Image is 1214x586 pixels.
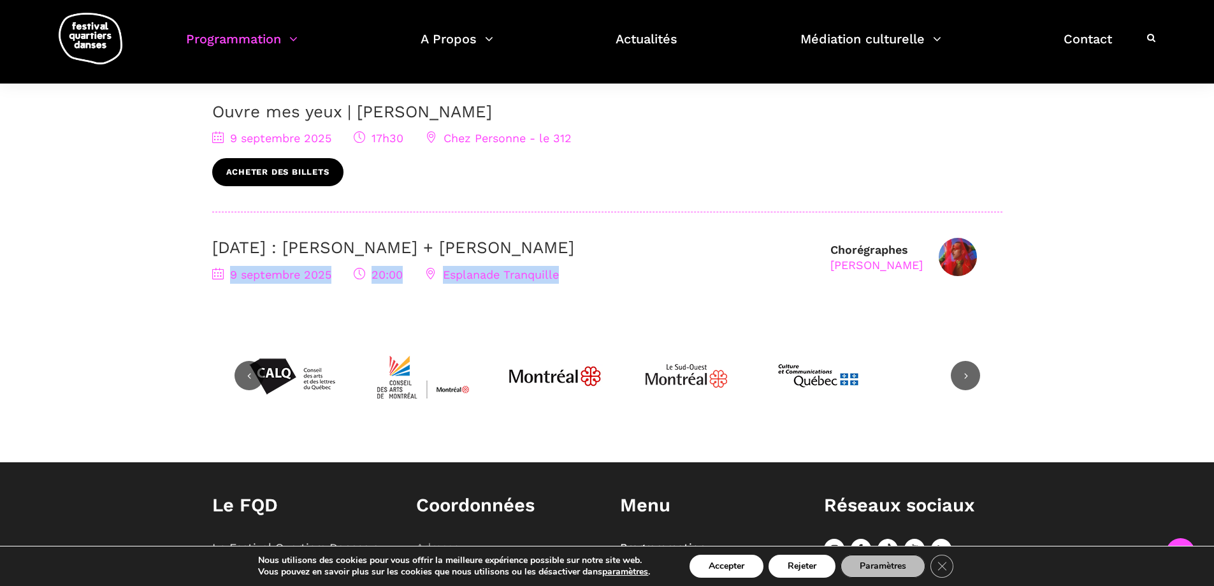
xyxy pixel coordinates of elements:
a: Programmation [620,541,706,554]
p: Vous pouvez en savoir plus sur les cookies que nous utilisons ou les désactiver dans . [258,566,650,578]
button: Accepter [690,555,763,578]
a: A Propos [421,28,493,66]
img: Calq_noir [244,328,340,424]
a: Ouvre mes yeux | [PERSON_NAME] [212,102,492,121]
h1: Coordonnées [416,494,595,516]
span: 20:00 [354,268,403,281]
p: Nous utilisons des cookies pour vous offrir la meilleure expérience possible sur notre site web. [258,555,650,566]
button: paramètres [602,566,648,578]
h1: Le FQD [212,494,391,516]
button: Rejeter [769,555,835,578]
span: Chez Personne - le 312 [426,131,572,145]
span: 9 septembre 2025 [212,268,331,281]
button: Paramètres [841,555,925,578]
a: [DATE] : [PERSON_NAME] + [PERSON_NAME] [212,238,574,257]
button: Close GDPR Cookie Banner [930,555,953,578]
span: 9 septembre 2025 [212,131,331,145]
div: Chorégraphes [830,242,923,272]
a: Acheter des billets [212,158,343,187]
img: Nicholas Bellefleur [939,238,977,276]
img: JPGnr_b [507,328,603,424]
span: Esplanade Tranquille [425,268,559,281]
span: Adresse [416,541,459,554]
h1: Réseaux sociaux [824,494,1002,516]
img: logo-fqd-med [59,13,122,64]
img: Logo_Mtl_Le_Sud-Ouest.svg_ [639,328,734,424]
div: [PERSON_NAME] [830,258,923,272]
img: CMYK_Logo_CAMMontreal [375,328,471,424]
a: Actualités [616,28,677,66]
a: Programmation [186,28,298,66]
a: Contact [1064,28,1112,66]
a: Médiation culturelle [800,28,941,66]
span: 17h30 [354,131,403,145]
h1: Menu [620,494,798,516]
img: mccq-3-3 [770,328,866,424]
